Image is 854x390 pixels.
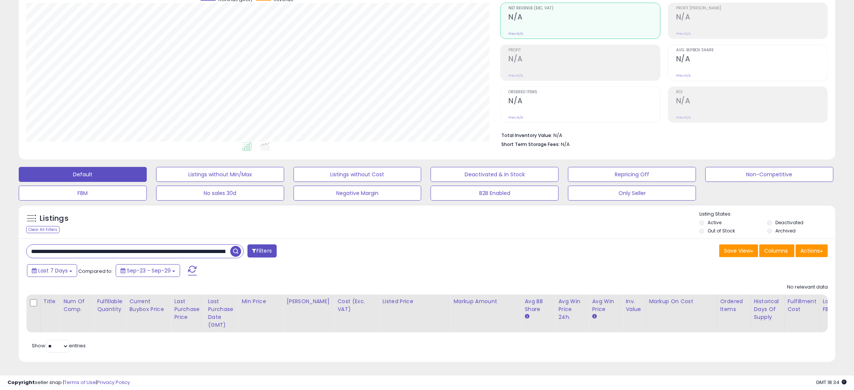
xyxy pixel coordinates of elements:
[508,31,523,36] small: Prev: N/A
[759,244,794,257] button: Columns
[156,186,284,201] button: No sales 30d
[40,213,69,224] h5: Listings
[754,298,781,321] div: Historical Days Of Supply
[568,167,696,182] button: Repricing Off
[38,267,68,274] span: Last 7 Days
[26,226,60,233] div: Clear All Filters
[63,298,91,313] div: Num of Comp.
[676,73,691,78] small: Prev: N/A
[97,298,123,313] div: Fulfillable Quantity
[453,298,518,305] div: Markup Amount
[708,219,721,226] label: Active
[337,298,376,313] div: Cost (Exc. VAT)
[501,141,560,147] b: Short Term Storage Fees:
[19,167,147,182] button: Default
[208,298,235,329] div: Last Purchase Date (GMT)
[156,167,284,182] button: Listings without Min/Max
[508,97,660,107] h2: N/A
[816,379,847,386] span: 2025-10-7 18:34 GMT
[64,379,96,386] a: Terms of Use
[626,298,642,313] div: Inv. value
[508,73,523,78] small: Prev: N/A
[708,228,735,234] label: Out of Stock
[764,247,788,255] span: Columns
[43,298,57,305] div: Title
[19,186,147,201] button: FBM
[508,13,660,23] h2: N/A
[525,298,552,313] div: Avg BB Share
[699,211,835,218] p: Listing States:
[97,379,130,386] a: Privacy Policy
[431,186,559,201] button: B2B Enabled
[705,167,833,182] button: Non-Competitive
[7,379,35,386] strong: Copyright
[382,298,447,305] div: Listed Price
[116,264,180,277] button: Sep-23 - Sep-29
[508,48,660,52] span: Profit
[568,186,696,201] button: Only Seller
[501,132,552,138] b: Total Inventory Value:
[719,244,758,257] button: Save View
[294,186,422,201] button: Negative Margin
[649,298,714,305] div: Markup on Cost
[676,6,827,10] span: Profit [PERSON_NAME]
[294,167,422,182] button: Listings without Cost
[787,284,828,291] div: No relevant data
[247,244,277,258] button: Filters
[592,298,619,313] div: Avg Win Price
[676,13,827,23] h2: N/A
[127,267,171,274] span: Sep-23 - Sep-29
[32,342,86,349] span: Show: entries
[775,228,796,234] label: Archived
[676,90,827,94] span: ROI
[508,6,660,10] span: Net Revenue (Exc. VAT)
[823,298,850,313] div: Low Price FBA
[7,379,130,386] div: seller snap | |
[508,55,660,65] h2: N/A
[431,167,559,182] button: Deactivated & In Stock
[646,295,717,332] th: The percentage added to the cost of goods (COGS) that forms the calculator for Min & Max prices.
[676,55,827,65] h2: N/A
[592,313,596,320] small: Avg Win Price.
[561,141,570,148] span: N/A
[286,298,331,305] div: [PERSON_NAME]
[78,268,113,275] span: Compared to:
[676,48,827,52] span: Avg. Buybox Share
[720,298,748,313] div: Ordered Items
[796,244,828,257] button: Actions
[174,298,201,321] div: Last Purchase Price
[775,219,803,226] label: Deactivated
[558,298,586,321] div: Avg Win Price 24h.
[525,313,529,320] small: Avg BB Share.
[508,90,660,94] span: Ordered Items
[508,115,523,120] small: Prev: N/A
[129,298,168,313] div: Current Buybox Price
[501,130,822,139] li: N/A
[676,31,691,36] small: Prev: N/A
[676,97,827,107] h2: N/A
[241,298,280,305] div: Min Price
[788,298,817,313] div: Fulfillment Cost
[27,264,77,277] button: Last 7 Days
[676,115,691,120] small: Prev: N/A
